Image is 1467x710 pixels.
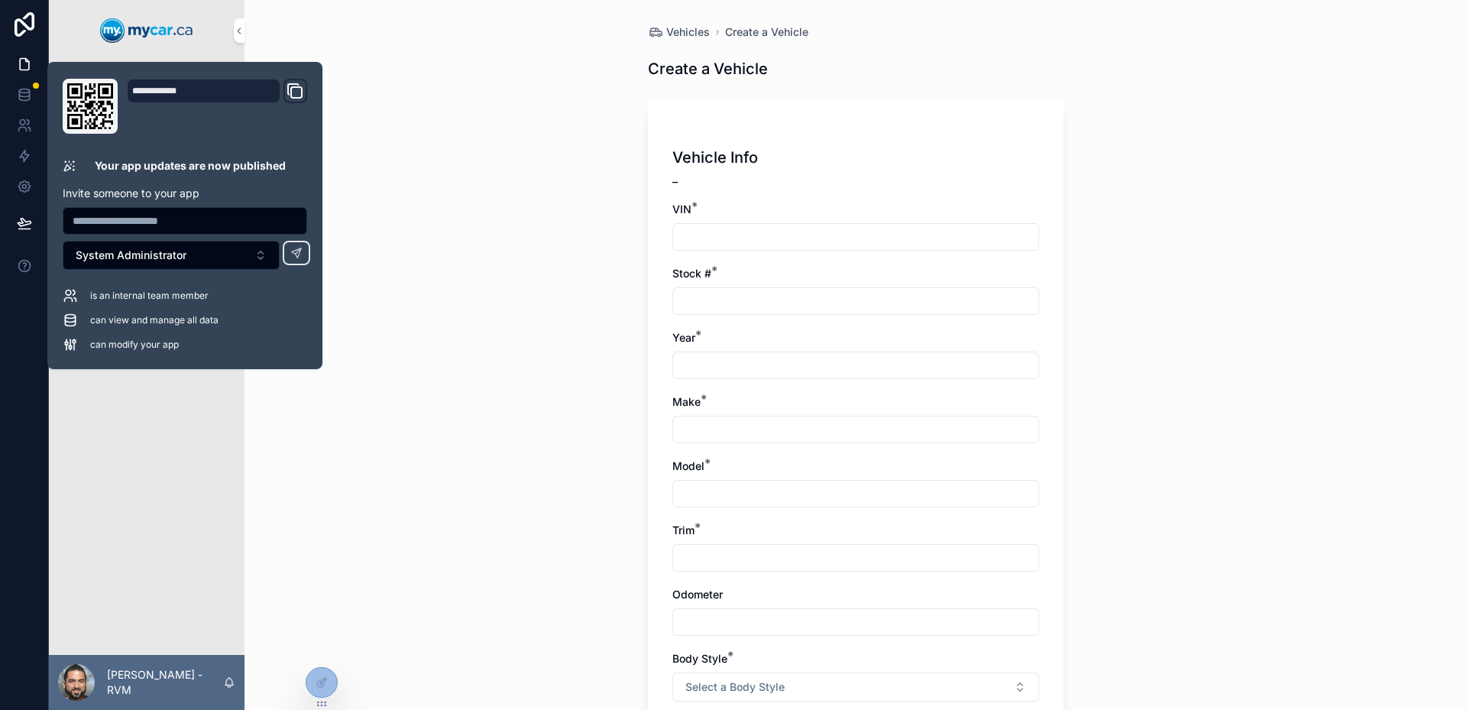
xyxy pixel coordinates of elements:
button: Select Button [63,241,280,270]
span: Select a Body Style [685,679,785,695]
span: Body Style [672,652,727,665]
span: Odometer [672,588,723,601]
span: can view and manage all data [90,314,219,326]
img: App logo [100,18,193,43]
span: can modify your app [90,339,179,351]
span: System Administrator [76,248,186,263]
a: Vehicles [648,24,710,40]
div: Domain and Custom Link [127,79,307,134]
span: Vehicles [666,24,710,40]
span: Model [672,459,704,472]
p: Your app updates are now published [95,158,286,173]
span: Stock # [672,267,711,280]
h1: Create a Vehicle [648,58,768,79]
span: VIN [672,203,691,216]
span: Trim [672,524,695,537]
p: Invite someone to your app [63,186,307,201]
p: _ [672,168,758,186]
span: Make [672,395,701,408]
a: Create a Vehicle [725,24,808,40]
span: is an internal team member [90,290,209,302]
span: Year [672,331,695,344]
button: Select Button [672,673,1039,702]
p: [PERSON_NAME] - RVM [107,667,223,698]
h1: Vehicle Info [672,147,758,168]
div: scrollable content [49,61,244,333]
